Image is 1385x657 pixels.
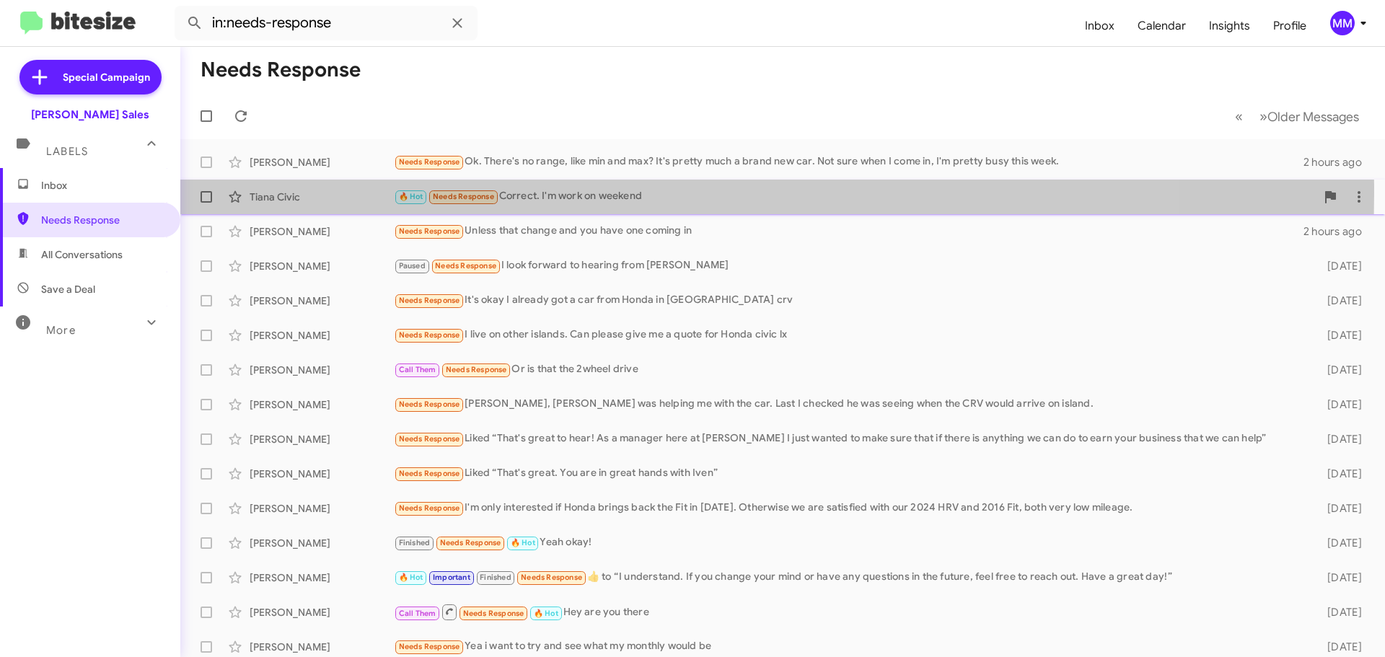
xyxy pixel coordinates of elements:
[463,609,524,618] span: Needs Response
[175,6,478,40] input: Search
[394,188,1316,205] div: Correct. I'm work on weekend
[1304,640,1373,654] div: [DATE]
[394,465,1304,482] div: Liked “That's great. You are in great hands with Iven”
[1235,107,1243,125] span: «
[46,145,88,158] span: Labels
[1303,155,1373,169] div: 2 hours ago
[394,500,1304,516] div: I'm only interested if Honda brings back the Fit in [DATE]. Otherwise we are satisfied with our 2...
[511,538,535,547] span: 🔥 Hot
[399,503,460,513] span: Needs Response
[394,223,1303,239] div: Unless that change and you have one coming in
[1304,570,1373,585] div: [DATE]
[1251,102,1368,131] button: Next
[250,501,394,516] div: [PERSON_NAME]
[394,292,1304,309] div: It's okay I already got a car from Honda in [GEOGRAPHIC_DATA] crv
[250,190,394,204] div: Tiana Civic
[19,60,162,94] a: Special Campaign
[250,294,394,308] div: [PERSON_NAME]
[1304,501,1373,516] div: [DATE]
[1304,363,1373,377] div: [DATE]
[394,603,1304,621] div: Hey are you there
[250,605,394,619] div: [PERSON_NAME]
[1226,102,1252,131] button: Previous
[1126,5,1197,47] a: Calendar
[394,569,1304,586] div: ​👍​ to “ I understand. If you change your mind or have any questions in the future, feel free to ...
[399,609,436,618] span: Call Them
[394,327,1304,343] div: I live on other islands. Can please give me a quote for Honda civic lx
[394,431,1304,447] div: Liked “That's great to hear! As a manager here at [PERSON_NAME] I just wanted to make sure that i...
[1304,328,1373,343] div: [DATE]
[1227,102,1368,131] nav: Page navigation example
[1304,259,1373,273] div: [DATE]
[521,573,582,582] span: Needs Response
[433,573,470,582] span: Important
[1304,432,1373,446] div: [DATE]
[399,330,460,340] span: Needs Response
[394,257,1304,274] div: I look forward to hearing from [PERSON_NAME]
[41,178,164,193] span: Inbox
[399,400,460,409] span: Needs Response
[446,365,507,374] span: Needs Response
[201,58,361,81] h1: Needs Response
[1262,5,1318,47] a: Profile
[1304,536,1373,550] div: [DATE]
[399,434,460,444] span: Needs Response
[1330,11,1355,35] div: MM
[1259,107,1267,125] span: »
[394,154,1303,170] div: Ok. There's no range, like min and max? It's pretty much a brand new car. Not sure when I come in...
[394,534,1304,551] div: Yeah okay!
[394,396,1304,413] div: [PERSON_NAME], [PERSON_NAME] was helping me with the car. Last I checked he was seeing when the C...
[399,226,460,236] span: Needs Response
[250,363,394,377] div: [PERSON_NAME]
[250,570,394,585] div: [PERSON_NAME]
[399,469,460,478] span: Needs Response
[399,642,460,651] span: Needs Response
[1304,397,1373,412] div: [DATE]
[399,261,426,270] span: Paused
[250,432,394,446] div: [PERSON_NAME]
[1304,294,1373,308] div: [DATE]
[41,213,164,227] span: Needs Response
[250,224,394,239] div: [PERSON_NAME]
[250,640,394,654] div: [PERSON_NAME]
[250,328,394,343] div: [PERSON_NAME]
[399,296,460,305] span: Needs Response
[1318,11,1369,35] button: MM
[250,397,394,412] div: [PERSON_NAME]
[1197,5,1262,47] a: Insights
[399,538,431,547] span: Finished
[1073,5,1126,47] a: Inbox
[63,70,150,84] span: Special Campaign
[250,536,394,550] div: [PERSON_NAME]
[250,467,394,481] div: [PERSON_NAME]
[534,609,558,618] span: 🔥 Hot
[399,365,436,374] span: Call Them
[394,361,1304,378] div: Or is that the 2wheel drive
[440,538,501,547] span: Needs Response
[399,157,460,167] span: Needs Response
[480,573,511,582] span: Finished
[250,155,394,169] div: [PERSON_NAME]
[399,573,423,582] span: 🔥 Hot
[435,261,496,270] span: Needs Response
[1303,224,1373,239] div: 2 hours ago
[250,259,394,273] div: [PERSON_NAME]
[433,192,494,201] span: Needs Response
[41,282,95,296] span: Save a Deal
[394,638,1304,655] div: Yea i want to try and see what my monthly would be
[1267,109,1359,125] span: Older Messages
[399,192,423,201] span: 🔥 Hot
[31,107,149,122] div: [PERSON_NAME] Sales
[1304,467,1373,481] div: [DATE]
[41,247,123,262] span: All Conversations
[46,324,76,337] span: More
[1304,605,1373,619] div: [DATE]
